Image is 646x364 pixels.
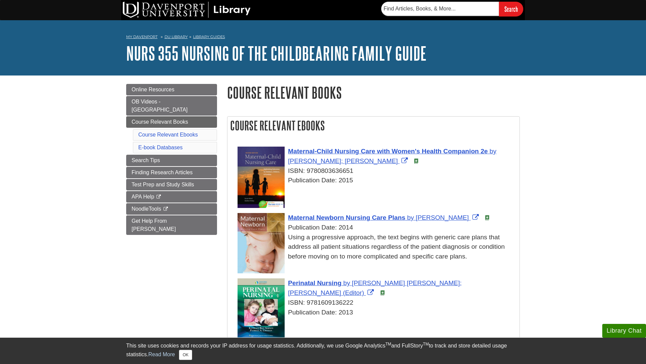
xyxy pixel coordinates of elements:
a: Link opens in new window [288,148,496,164]
a: OB Videos - [GEOGRAPHIC_DATA] [126,96,217,116]
img: e-Book [485,215,490,220]
a: Search Tips [126,155,217,166]
sup: TM [385,342,391,346]
img: e-Book [380,290,385,296]
form: Searches DU Library's articles, books, and more [381,2,523,16]
a: Link opens in new window [288,279,462,296]
a: NURS 355 Nursing of the Childbearing Family Guide [126,43,427,64]
span: Perinatal Nursing [288,279,342,286]
a: Read More [148,352,175,357]
span: Online Resources [132,87,174,92]
span: by [407,214,414,221]
a: Test Prep and Study Skills [126,179,217,190]
div: Publication Date: 2013 [238,308,516,317]
img: DU Library [123,2,251,18]
div: Publication Date: 2014 [238,223,516,233]
span: Finding Research Articles [132,170,192,175]
div: Using a progressive approach, the text begins with generic care plans that address all patient si... [238,233,516,262]
a: DU Library [165,34,188,39]
div: ISBN: 9781609136222 [238,298,516,308]
h2: Course Relevant Ebooks [227,117,519,134]
span: NoodleTools [132,206,161,212]
a: My Davenport [126,34,157,40]
span: by [490,148,496,155]
img: Cover Art [238,213,285,273]
img: e-Book [414,158,419,164]
a: NoodleTools [126,203,217,215]
div: This site uses cookies and records your IP address for usage statistics. Additionally, we use Goo... [126,342,520,360]
span: [PERSON_NAME] [416,214,469,221]
a: Online Resources [126,84,217,95]
span: OB Videos - [GEOGRAPHIC_DATA] [132,99,188,113]
sup: TM [423,342,429,346]
span: Search Tips [132,157,160,163]
input: Find Articles, Books, & More... [381,2,499,16]
span: Get Help From [PERSON_NAME] [132,218,176,232]
button: Close [179,350,192,360]
a: Course Relevant Ebooks [138,132,198,138]
a: Course Relevant Books [126,116,217,128]
a: Finding Research Articles [126,167,217,178]
div: Publication Date: 2015 [238,176,516,185]
span: APA Help [132,194,154,200]
i: This link opens in a new window [163,207,169,211]
span: Maternal-Child Nursing Care with Women's Health Companion 2e [288,148,488,155]
span: by [343,279,350,286]
a: Link opens in new window [288,214,480,221]
span: [PERSON_NAME]; [PERSON_NAME] [288,157,398,164]
button: Library Chat [602,324,646,338]
h1: Course Relevant Books [227,84,520,101]
a: Library Guides [193,34,225,39]
input: Search [499,2,523,16]
span: Course Relevant Books [132,119,188,125]
a: E-book Databases [138,145,183,150]
span: Test Prep and Study Skills [132,182,194,187]
div: ISBN: 9780803636651 [238,166,516,176]
a: APA Help [126,191,217,203]
a: Get Help From [PERSON_NAME] [126,215,217,235]
div: Guide Page Menu [126,84,217,235]
span: [PERSON_NAME] [PERSON_NAME]; [PERSON_NAME] (Editor) [288,279,462,296]
span: Maternal Newborn Nursing Care Plans [288,214,405,221]
i: This link opens in a new window [156,195,161,199]
nav: breadcrumb [126,32,520,43]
